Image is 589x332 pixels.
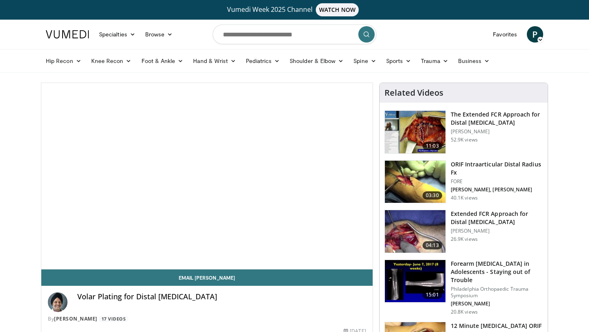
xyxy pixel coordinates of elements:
a: Hand & Wrist [188,53,241,69]
h4: Related Videos [384,88,443,98]
img: _514ecLNcU81jt9H5hMDoxOjA4MTtFn1_1.150x105_q85_crop-smart_upscale.jpg [385,210,445,253]
h3: 12 Minute [MEDICAL_DATA] ORIF [451,322,542,330]
img: 25619031-145e-4c60-a054-82f5ddb5a1ab.150x105_q85_crop-smart_upscale.jpg [385,260,445,303]
p: 20.8K views [451,309,478,315]
a: 17 Videos [99,316,128,323]
h3: Extended FCR Approach for Distal [MEDICAL_DATA] [451,210,543,226]
h4: Volar Plating for Distal [MEDICAL_DATA] [77,292,366,301]
a: Browse [140,26,178,43]
h3: Forearm [MEDICAL_DATA] in Adolescents - Staying out of Trouble [451,260,543,284]
a: Business [453,53,495,69]
a: Pediatrics [241,53,285,69]
span: WATCH NOW [316,3,359,16]
img: Avatar [48,292,67,312]
img: 212608_0000_1.png.150x105_q85_crop-smart_upscale.jpg [385,161,445,203]
p: [PERSON_NAME] [451,128,543,135]
a: Foot & Ankle [137,53,189,69]
p: 40.1K views [451,195,478,201]
a: P [527,26,543,43]
p: FORE [451,178,543,185]
a: Knee Recon [86,53,137,69]
span: 04:13 [423,241,442,249]
a: Trauma [416,53,453,69]
p: [PERSON_NAME] [451,228,543,234]
h3: The Extended FCR Approach for Distal [MEDICAL_DATA] [451,110,543,127]
span: 03:30 [423,191,442,200]
p: 52.9K views [451,137,478,143]
a: 15:01 Forearm [MEDICAL_DATA] in Adolescents - Staying out of Trouble Philadelphia Orthopaedic Tra... [384,260,543,315]
div: By [48,315,366,323]
a: [PERSON_NAME] [54,315,97,322]
span: 15:01 [423,291,442,299]
a: Favorites [488,26,522,43]
span: 11:03 [423,142,442,150]
img: 275697_0002_1.png.150x105_q85_crop-smart_upscale.jpg [385,111,445,153]
h3: ORIF Intraarticular Distal Radius Fx [451,160,543,177]
a: Sports [381,53,416,69]
video-js: Video Player [41,83,373,269]
a: 03:30 ORIF Intraarticular Distal Radius Fx FORE [PERSON_NAME], [PERSON_NAME] 40.1K views [384,160,543,204]
img: VuMedi Logo [46,30,89,38]
a: 04:13 Extended FCR Approach for Distal [MEDICAL_DATA] [PERSON_NAME] 26.9K views [384,210,543,253]
a: Email [PERSON_NAME] [41,269,373,286]
a: Spine [348,53,381,69]
input: Search topics, interventions [213,25,376,44]
a: Specialties [94,26,140,43]
p: [PERSON_NAME] [451,301,543,307]
a: Vumedi Week 2025 ChannelWATCH NOW [47,3,542,16]
p: 26.9K views [451,236,478,242]
a: 11:03 The Extended FCR Approach for Distal [MEDICAL_DATA] [PERSON_NAME] 52.9K views [384,110,543,154]
a: Shoulder & Elbow [285,53,348,69]
p: Philadelphia Orthopaedic Trauma Symposium [451,286,543,299]
a: Hip Recon [41,53,86,69]
p: [PERSON_NAME], [PERSON_NAME] [451,186,543,193]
